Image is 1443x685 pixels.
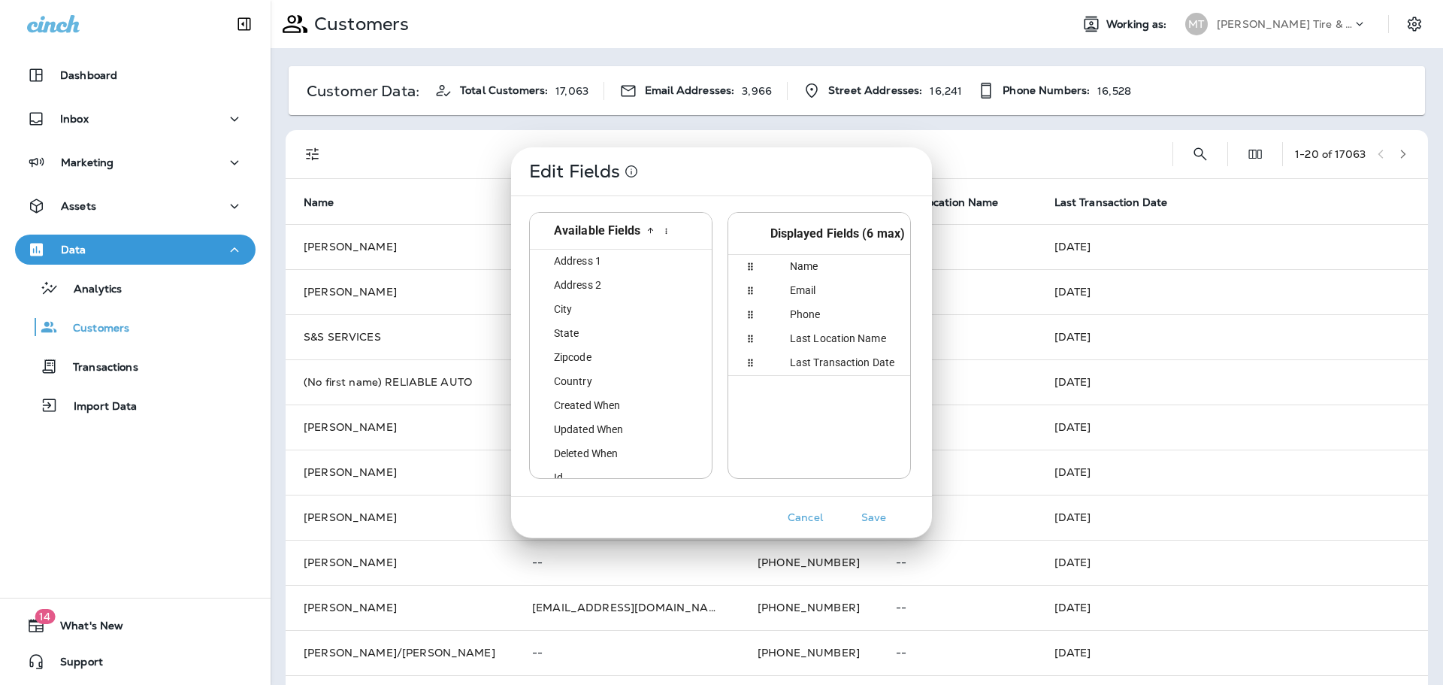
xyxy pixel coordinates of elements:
[846,506,902,529] button: Save
[772,356,894,368] span: Last Transaction Date
[536,279,601,291] span: Address 2
[536,375,592,387] span: Country
[777,506,833,529] button: Cancel
[536,303,572,315] span: City
[770,226,905,241] div: Displayed Fields (6 max)
[536,423,623,435] span: Updated When
[624,164,639,179] div: Click on a field to add or remove it.
[643,223,658,238] button: Sort
[659,224,674,239] button: Available Fields column menu
[536,447,618,459] span: Deleted When
[772,284,815,296] span: Email
[537,223,641,238] div: Available Fields
[536,351,591,363] span: Zipcode
[536,255,601,267] span: Address 1
[536,327,579,339] span: State
[772,332,886,344] span: Last Location Name
[772,260,818,272] span: Name
[772,308,820,320] span: Phone
[536,399,620,411] span: Created When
